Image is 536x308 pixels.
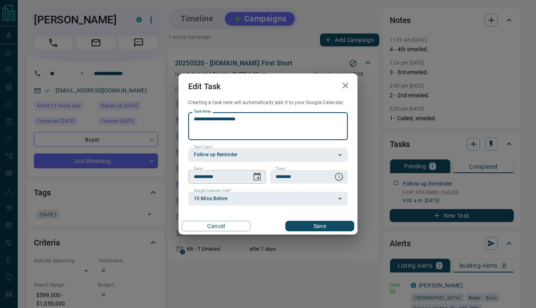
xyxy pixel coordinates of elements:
label: Time [276,166,286,172]
label: Date [194,166,204,172]
button: Choose date, selected date is Sep 20, 2025 [249,169,265,185]
label: Task Type [194,145,213,150]
div: Follow up Reminder [188,148,348,162]
h2: Edit Task [179,73,230,99]
button: Choose time, selected time is 9:00 AM [331,169,347,185]
button: Cancel [182,221,251,231]
button: Save [285,221,354,231]
label: Google Calendar Alert [194,188,233,193]
div: 10 Mins Before [188,192,348,205]
p: Creating a task here will automatically add it to your Google Calendar. [188,99,348,106]
label: Task Note [194,109,210,114]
